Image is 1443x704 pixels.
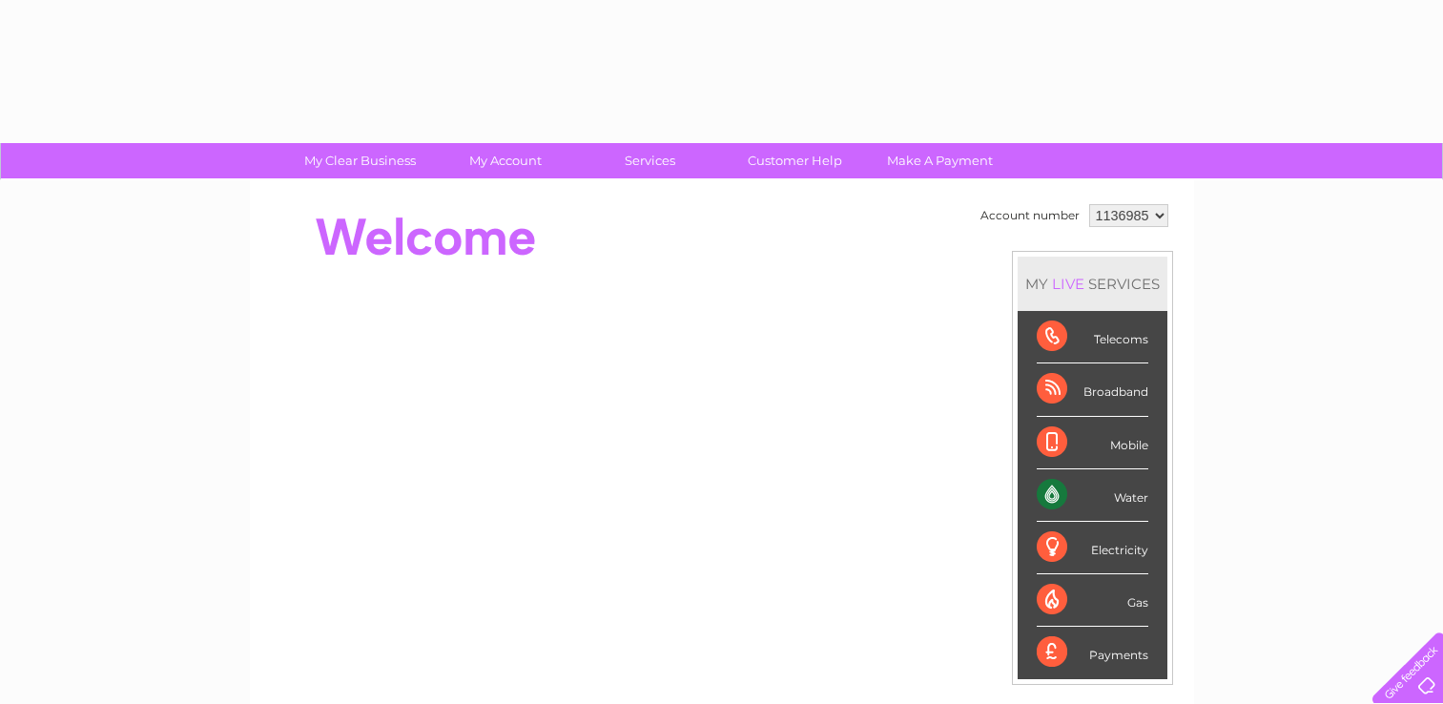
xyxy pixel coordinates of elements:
[976,199,1084,232] td: Account number
[1037,627,1148,678] div: Payments
[1037,522,1148,574] div: Electricity
[861,143,1019,178] a: Make A Payment
[1037,469,1148,522] div: Water
[281,143,439,178] a: My Clear Business
[1048,275,1088,293] div: LIVE
[1037,417,1148,469] div: Mobile
[716,143,874,178] a: Customer Help
[1018,257,1167,311] div: MY SERVICES
[1037,574,1148,627] div: Gas
[571,143,729,178] a: Services
[426,143,584,178] a: My Account
[1037,363,1148,416] div: Broadband
[1037,311,1148,363] div: Telecoms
